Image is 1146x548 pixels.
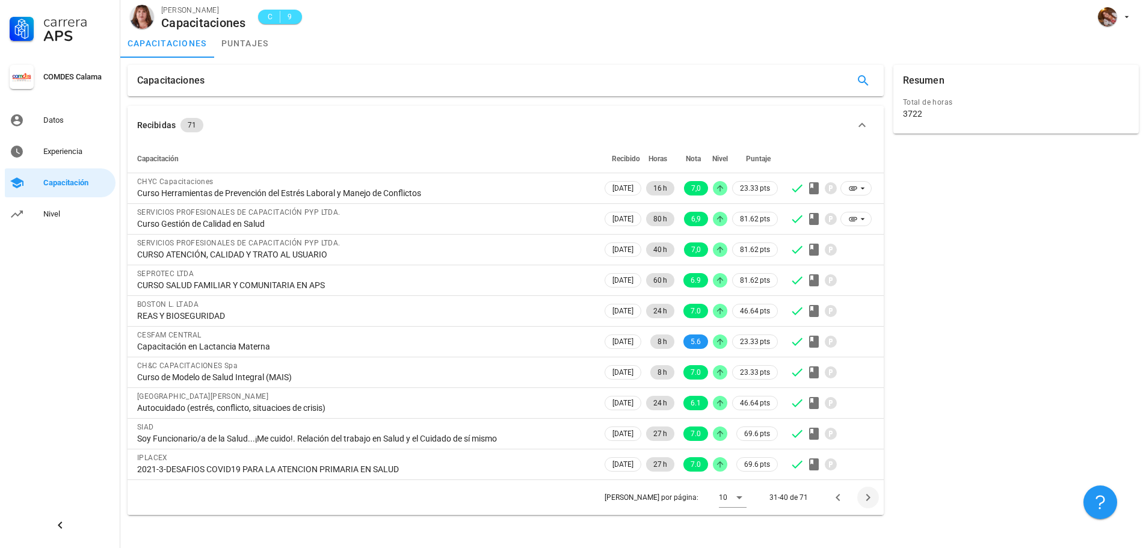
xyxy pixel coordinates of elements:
[691,396,701,410] span: 6.1
[653,242,667,257] span: 40 h
[769,492,808,503] div: 31-40 de 71
[903,96,1129,108] div: Total de horas
[137,310,593,321] div: REAS Y BIOSEGURIDAD
[214,29,276,58] a: puntajes
[137,402,593,413] div: Autocuidado (estrés, conflicto, situacioes de crisis)
[137,65,205,96] div: Capacitaciones
[130,5,154,29] div: avatar
[612,155,640,163] span: Recibido
[605,480,747,515] div: [PERSON_NAME] por página:
[691,304,701,318] span: 7.0
[5,200,116,229] a: Nivel
[653,426,667,441] span: 27 h
[903,65,944,96] div: Resumen
[644,144,677,173] th: Horas
[5,168,116,197] a: Capacitación
[744,428,770,440] span: 69.6 pts
[137,269,194,278] span: SEPROTEC LTDA
[691,334,701,349] span: 5.6
[43,147,111,156] div: Experiencia
[653,181,667,195] span: 16 h
[137,454,168,462] span: IPLACEX
[120,29,214,58] a: capacitaciones
[653,212,667,226] span: 80 h
[612,458,633,471] span: [DATE]
[137,249,593,260] div: CURSO ATENCIÓN, CALIDAD Y TRATO AL USUARIO
[653,273,667,288] span: 60 h
[137,331,202,339] span: CESFAM CENTRAL
[612,274,633,287] span: [DATE]
[5,106,116,135] a: Datos
[137,341,593,352] div: Capacitación en Lactancia Materna
[719,488,747,507] div: 10Filas por página:
[612,335,633,348] span: [DATE]
[285,11,295,23] span: 9
[730,144,780,173] th: Puntaje
[137,239,340,247] span: SERVICIOS PROFESIONALES DE CAPACITACIÓN PYP LTDA.
[137,188,593,199] div: Curso Herramientas de Prevención del Estrés Laboral y Manejo de Conflictos
[612,427,633,440] span: [DATE]
[128,144,602,173] th: Capacitación
[857,487,879,508] button: Página siguiente
[137,218,593,229] div: Curso Gestión de Calidad en Salud
[137,280,593,291] div: CURSO SALUD FAMILIAR Y COMUNITARIA EN APS
[740,213,770,225] span: 81.62 pts
[137,392,268,401] span: [GEOGRAPHIC_DATA][PERSON_NAME]
[653,304,667,318] span: 24 h
[612,304,633,318] span: [DATE]
[602,144,644,173] th: Recibido
[612,243,633,256] span: [DATE]
[43,178,111,188] div: Capacitación
[43,209,111,219] div: Nivel
[161,4,246,16] div: [PERSON_NAME]
[746,155,771,163] span: Puntaje
[43,72,111,82] div: COMDES Calama
[188,118,196,132] span: 71
[5,137,116,166] a: Experiencia
[137,177,214,186] span: CHYC Capacitaciones
[43,14,111,29] div: Carrera
[653,396,667,410] span: 24 h
[744,458,770,470] span: 69.6 pts
[43,115,111,125] div: Datos
[827,487,849,508] button: Página anterior
[137,372,593,383] div: Curso de Modelo de Salud Integral (MAIS)
[658,365,667,380] span: 8 h
[648,155,667,163] span: Horas
[740,274,770,286] span: 81.62 pts
[710,144,730,173] th: Nivel
[137,362,238,370] span: CH&C CAPACITACIONES Spa
[686,155,701,163] span: Nota
[691,181,701,195] span: 7,0
[612,212,633,226] span: [DATE]
[612,366,633,379] span: [DATE]
[612,182,633,195] span: [DATE]
[43,29,111,43] div: APS
[137,208,340,217] span: SERVICIOS PROFESIONALES DE CAPACITACIÓN PYP LTDA.
[691,365,701,380] span: 7.0
[265,11,275,23] span: C
[691,242,701,257] span: 7,0
[740,182,770,194] span: 23.33 pts
[719,492,727,503] div: 10
[1098,7,1117,26] div: avatar
[903,108,922,119] div: 3722
[691,212,701,226] span: 6,9
[691,426,701,441] span: 7.0
[677,144,710,173] th: Nota
[712,155,728,163] span: Nivel
[137,119,176,132] div: Recibidas
[691,457,701,472] span: 7.0
[658,334,667,349] span: 8 h
[137,423,154,431] span: SIAD
[137,464,593,475] div: 2021-3-DESAFIOS COVID19 PARA LA ATENCION PRIMARIA EN SALUD
[740,397,770,409] span: 46.64 pts
[653,457,667,472] span: 27 h
[740,305,770,317] span: 46.64 pts
[137,300,199,309] span: BOSTON L. LTADA
[740,336,770,348] span: 23.33 pts
[740,366,770,378] span: 23.33 pts
[691,273,701,288] span: 6.9
[740,244,770,256] span: 81.62 pts
[137,155,179,163] span: Capacitación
